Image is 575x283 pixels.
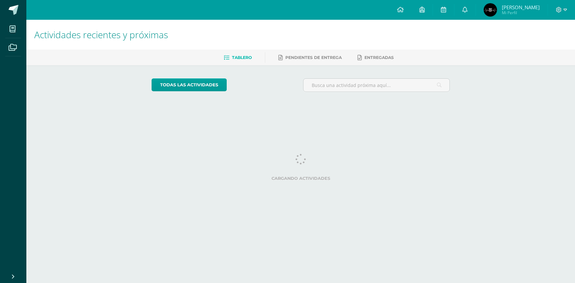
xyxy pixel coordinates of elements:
a: Entregadas [358,52,394,63]
img: 268cd5fa087cba37e991371f30ff5b70.png [484,3,497,16]
span: Entregadas [364,55,394,60]
a: Tablero [224,52,252,63]
span: Mi Perfil [502,10,540,15]
input: Busca una actividad próxima aquí... [303,79,449,92]
span: Tablero [232,55,252,60]
span: [PERSON_NAME] [502,4,540,11]
span: Pendientes de entrega [285,55,342,60]
a: Pendientes de entrega [278,52,342,63]
label: Cargando actividades [152,176,450,181]
a: todas las Actividades [152,78,227,91]
span: Actividades recientes y próximas [34,28,168,41]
